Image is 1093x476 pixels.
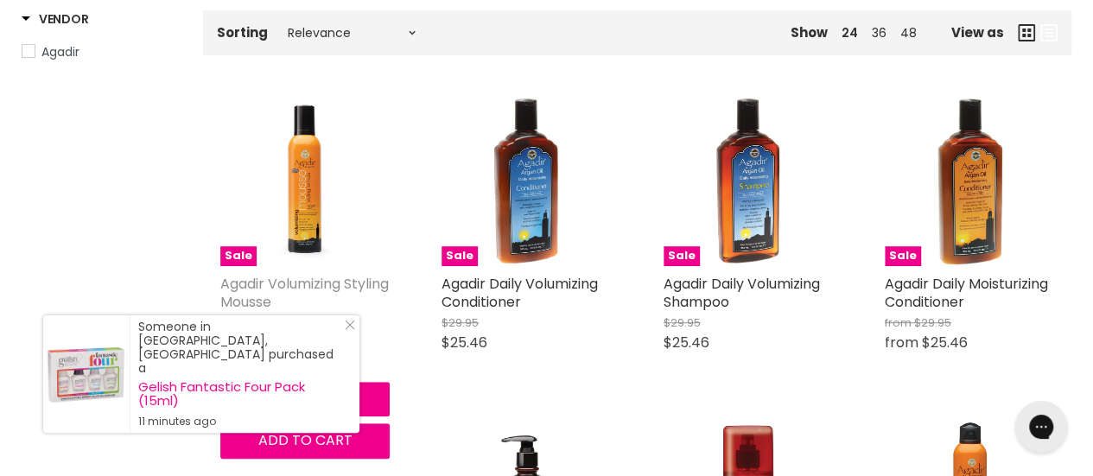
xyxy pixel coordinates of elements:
a: Close Notification [338,320,355,337]
a: Agadir Daily Volumizing ConditionerSale [442,97,611,266]
svg: Close Icon [345,320,355,330]
h3: Vendor [22,10,88,28]
span: $29.95 [664,314,701,331]
span: $25.46 [664,333,709,352]
a: Agadir Daily Volumizing Shampoo [664,274,820,312]
img: Agadir Daily Moisturizing Conditioner [912,97,1026,266]
label: Sorting [217,25,268,40]
a: Agadir Daily Volumizing ShampooSale [664,97,833,266]
span: $29.95 [914,314,951,331]
a: Gelish Fantastic Four Pack (15ml) [138,380,342,408]
a: Agadir [22,42,181,61]
span: Agadir [41,43,79,60]
div: Someone in [GEOGRAPHIC_DATA], [GEOGRAPHIC_DATA] purchased a [138,320,342,428]
span: Sale [885,246,921,266]
span: Show [791,23,828,41]
a: 36 [872,24,886,41]
span: from [885,314,912,331]
a: 24 [842,24,858,41]
a: Agadir Daily Moisturizing Conditioner [885,274,1048,312]
span: from [885,333,918,352]
a: Agadir Volumizing Styling Mousse [220,274,389,312]
img: Agadir Daily Volumizing Shampoo [691,97,804,266]
img: Agadir Volumizing Styling Mousse [249,97,362,266]
span: Add to cart [258,430,353,450]
a: Agadir Daily Moisturizing ConditionerSale [885,97,1054,266]
span: Sale [664,246,700,266]
span: Sale [220,246,257,266]
iframe: Gorgias live chat messenger [1007,395,1076,459]
span: $25.46 [922,333,968,352]
a: Agadir Volumizing Styling MousseSale [220,97,390,266]
span: $25.46 [442,333,487,352]
span: Sale [442,246,478,266]
small: 11 minutes ago [138,415,342,428]
a: Visit product page [43,315,130,433]
a: Agadir Daily Volumizing Conditioner [442,274,598,312]
button: Add to cart [220,423,390,458]
img: Agadir Daily Volumizing Conditioner [470,97,583,266]
span: View as [951,25,1004,40]
a: 48 [900,24,917,41]
span: $29.95 [442,314,479,331]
